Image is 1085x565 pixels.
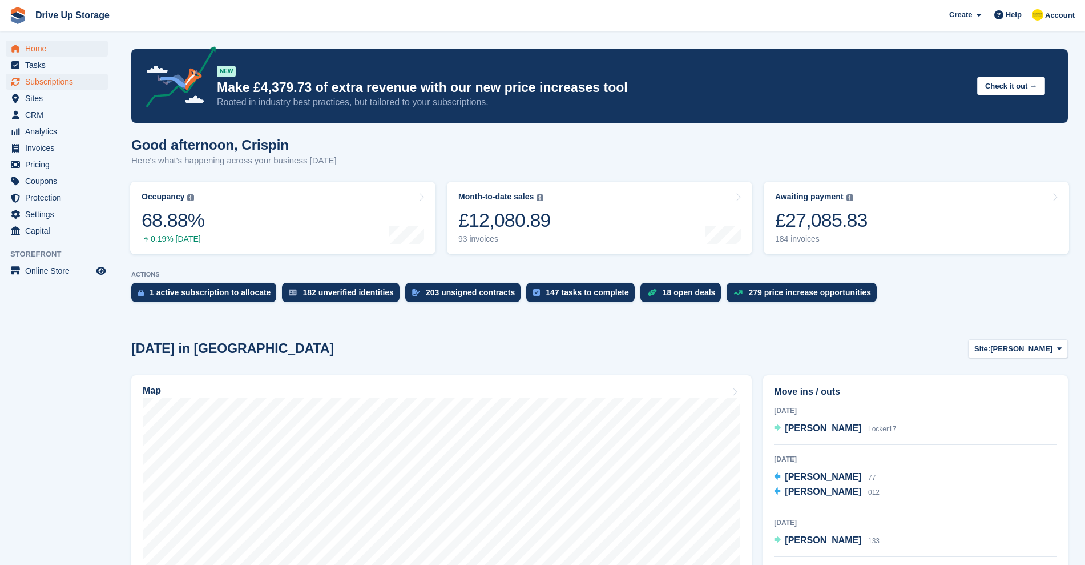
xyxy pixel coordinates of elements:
h2: Move ins / outs [774,385,1057,399]
a: menu [6,263,108,279]
span: Sites [25,90,94,106]
span: 77 [868,474,876,482]
img: icon-info-grey-7440780725fd019a000dd9b08b2336e03edf1995a4989e88bcd33f0948082b44.svg [537,194,543,201]
img: active_subscription_to_allocate_icon-d502201f5373d7db506a760aba3b589e785aa758c864c3986d89f69b8ff3... [138,289,144,296]
a: menu [6,41,108,57]
a: menu [6,157,108,173]
span: Protection [25,190,94,206]
h2: Map [143,386,161,396]
div: 147 tasks to complete [546,288,629,297]
p: Here's what's happening across your business [DATE] [131,154,337,167]
a: menu [6,190,108,206]
div: 93 invoices [458,234,551,244]
span: Coupons [25,173,94,189]
a: [PERSON_NAME] Locker17 [774,422,896,436]
a: [PERSON_NAME] 012 [774,485,880,500]
p: Make £4,379.73 of extra revenue with our new price increases tool [217,79,968,96]
a: menu [6,107,108,123]
a: 147 tasks to complete [526,283,640,308]
a: 1 active subscription to allocate [131,283,282,308]
div: [DATE] [774,518,1057,528]
span: Online Store [25,263,94,279]
div: Occupancy [142,192,184,202]
a: 203 unsigned contracts [405,283,526,308]
a: 18 open deals [640,283,727,308]
img: task-75834270c22a3079a89374b754ae025e5fb1db73e45f91037f5363f120a921f8.svg [533,289,540,296]
a: menu [6,90,108,106]
div: Month-to-date sales [458,192,534,202]
div: 279 price increase opportunities [748,288,871,297]
img: price_increase_opportunities-93ffe204e8149a01c8c9dc8f82e8f89637d9d84a8eef4429ea346261dce0b2c0.svg [733,290,743,295]
span: Create [949,9,972,21]
span: Subscriptions [25,74,94,90]
a: menu [6,57,108,73]
a: Drive Up Storage [31,6,114,25]
span: Storefront [10,249,114,260]
span: [PERSON_NAME] [785,487,861,496]
div: [DATE] [774,406,1057,416]
div: 1 active subscription to allocate [150,288,271,297]
img: stora-icon-8386f47178a22dfd0bd8f6a31ec36ba5ce8667c1dd55bd0f319d3a0aa187defe.svg [9,7,26,24]
span: [PERSON_NAME] [785,472,861,482]
span: Settings [25,206,94,222]
a: 279 price increase opportunities [727,283,882,308]
div: £27,085.83 [775,209,868,232]
img: contract_signature_icon-13c848040528278c33f63329250d36e43548de30e8caae1d1a13099fd9432cc5.svg [412,289,420,296]
p: ACTIONS [131,271,1068,278]
span: [PERSON_NAME] [990,343,1052,355]
p: Rooted in industry best practices, but tailored to your subscriptions. [217,96,968,109]
span: Locker17 [868,425,896,433]
a: menu [6,206,108,222]
span: Capital [25,223,94,239]
span: [PERSON_NAME] [785,535,861,545]
a: menu [6,223,108,239]
img: price-adjustments-announcement-icon-8257ccfd72463d97f412b2fc003d46551f7dbcb40ab6d574587a9cd5c0d94... [136,46,216,111]
div: 18 open deals [663,288,716,297]
a: Month-to-date sales £12,080.89 93 invoices [447,182,752,254]
a: menu [6,123,108,139]
span: CRM [25,107,94,123]
span: 012 [868,488,880,496]
h2: [DATE] in [GEOGRAPHIC_DATA] [131,341,334,356]
button: Site: [PERSON_NAME] [968,339,1068,358]
div: 182 unverified identities [302,288,394,297]
a: Awaiting payment £27,085.83 184 invoices [764,182,1069,254]
div: 0.19% [DATE] [142,234,204,244]
span: [PERSON_NAME] [785,423,861,433]
img: verify_identity-adf6edd0f0f0b5bbfe63781bf79b02c33cf7c696d77639b501bdc392416b5a36.svg [289,289,297,296]
span: Home [25,41,94,57]
a: [PERSON_NAME] 133 [774,534,880,548]
a: menu [6,173,108,189]
a: [PERSON_NAME] 77 [774,470,876,485]
span: Analytics [25,123,94,139]
button: Check it out → [977,77,1045,95]
img: icon-info-grey-7440780725fd019a000dd9b08b2336e03edf1995a4989e88bcd33f0948082b44.svg [846,194,853,201]
span: Help [1006,9,1022,21]
div: £12,080.89 [458,209,551,232]
a: 182 unverified identities [282,283,405,308]
span: Site: [974,343,990,355]
div: 68.88% [142,209,204,232]
img: icon-info-grey-7440780725fd019a000dd9b08b2336e03edf1995a4989e88bcd33f0948082b44.svg [187,194,194,201]
div: Awaiting payment [775,192,844,202]
a: Occupancy 68.88% 0.19% [DATE] [130,182,435,254]
span: Tasks [25,57,94,73]
img: Crispin Vitoria [1032,9,1043,21]
div: 203 unsigned contracts [426,288,515,297]
div: NEW [217,66,236,77]
a: menu [6,74,108,90]
span: Pricing [25,157,94,173]
div: 184 invoices [775,234,868,244]
h1: Good afternoon, Crispin [131,137,337,153]
div: [DATE] [774,454,1057,464]
a: Preview store [94,264,108,278]
img: deal-1b604bf984904fb50ccaf53a9ad4b4a5d6e5aea283cecdc64d6e3604feb123c2.svg [647,288,657,296]
span: Invoices [25,140,94,156]
span: 133 [868,537,880,545]
span: Account [1045,10,1075,21]
a: menu [6,140,108,156]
